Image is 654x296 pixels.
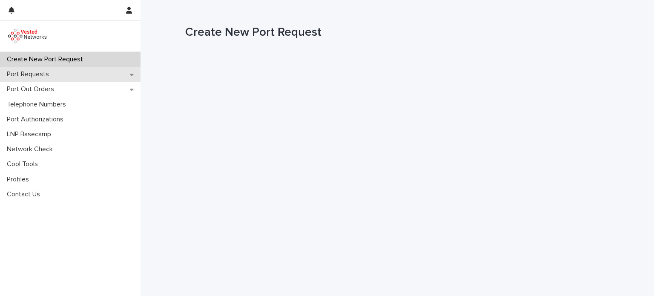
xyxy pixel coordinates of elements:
[3,130,58,138] p: LNP Basecamp
[3,55,90,63] p: Create New Port Request
[3,175,36,184] p: Profiles
[3,190,47,198] p: Contact Us
[3,101,73,109] p: Telephone Numbers
[7,28,48,45] img: vxlBWb1LRgmsbg0j7G8f
[3,85,61,93] p: Port Out Orders
[3,160,45,168] p: Cool Tools
[185,26,602,40] h1: Create New Port Request
[3,70,56,78] p: Port Requests
[3,115,70,124] p: Port Authorizations
[3,145,60,153] p: Network Check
